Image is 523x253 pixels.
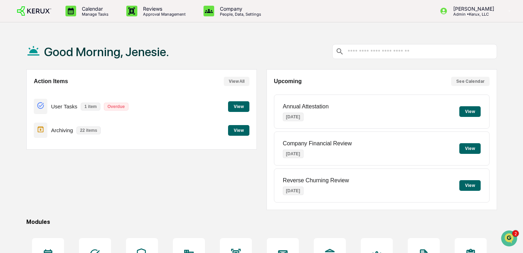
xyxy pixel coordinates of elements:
p: Annual Attestation [283,103,329,110]
p: Reviews [137,6,189,12]
h1: Good Morning, Jenesie. [44,45,169,59]
p: People, Data, Settings [214,12,265,17]
img: logo [17,6,51,16]
span: Preclearance [14,145,46,152]
button: See Calendar [451,77,490,86]
button: Start new chat [121,56,130,65]
div: Past conversations [7,79,48,85]
span: [DATE] [63,116,78,122]
img: 1746055101610-c473b297-6a78-478c-a979-82029cc54cd1 [7,54,20,67]
button: View [459,143,481,154]
button: View [228,101,249,112]
div: Modules [26,219,497,225]
p: Company [214,6,265,12]
h2: Action Items [34,78,68,85]
p: Calendar [76,6,112,12]
span: [DATE] [63,97,78,102]
span: • [59,97,62,102]
p: Archiving [51,127,73,133]
span: • [59,116,62,122]
button: View [459,180,481,191]
span: Data Lookup [14,159,45,166]
span: Attestations [59,145,88,152]
p: [PERSON_NAME] [448,6,498,12]
p: Admin • Kerux, LLC [448,12,498,17]
p: [DATE] [283,150,303,158]
p: [DATE] [283,187,303,195]
div: 🔎 [7,160,13,165]
div: 🗄️ [52,146,57,152]
input: Clear [19,32,117,40]
span: [PERSON_NAME] [22,97,58,102]
p: Approval Management [137,12,189,17]
img: Jack Rasmussen [7,109,19,120]
span: [PERSON_NAME] [22,116,58,122]
a: 🗄️Attestations [49,142,91,155]
p: 22 items [76,126,101,134]
p: Overdue [104,103,128,111]
p: User Tasks [51,103,77,109]
p: Manage Tasks [76,12,112,17]
h2: Upcoming [274,78,302,85]
a: View [228,103,249,109]
a: View [228,126,249,133]
div: Start new chat [32,54,117,61]
p: 1 item [81,103,100,111]
p: [DATE] [283,113,303,121]
a: 🖐️Preclearance [4,142,49,155]
button: View [459,106,481,117]
p: Company Financial Review [283,140,352,147]
button: See all [110,77,130,86]
a: 🔎Data Lookup [4,156,48,169]
iframe: Open customer support [500,230,519,249]
div: We're available if you need us! [32,61,98,67]
img: 8933085812038_c878075ebb4cc5468115_72.jpg [15,54,28,67]
div: 🖐️ [7,146,13,152]
span: Pylon [71,176,86,182]
button: View All [224,77,249,86]
img: 1746055101610-c473b297-6a78-478c-a979-82029cc54cd1 [14,116,20,122]
img: 1746055101610-c473b297-6a78-478c-a979-82029cc54cd1 [14,97,20,103]
p: How can we help? [7,15,130,26]
button: View [228,125,249,136]
a: Powered byPylon [50,176,86,182]
img: Jack Rasmussen [7,90,19,101]
p: Reverse Churning Review [283,177,349,184]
